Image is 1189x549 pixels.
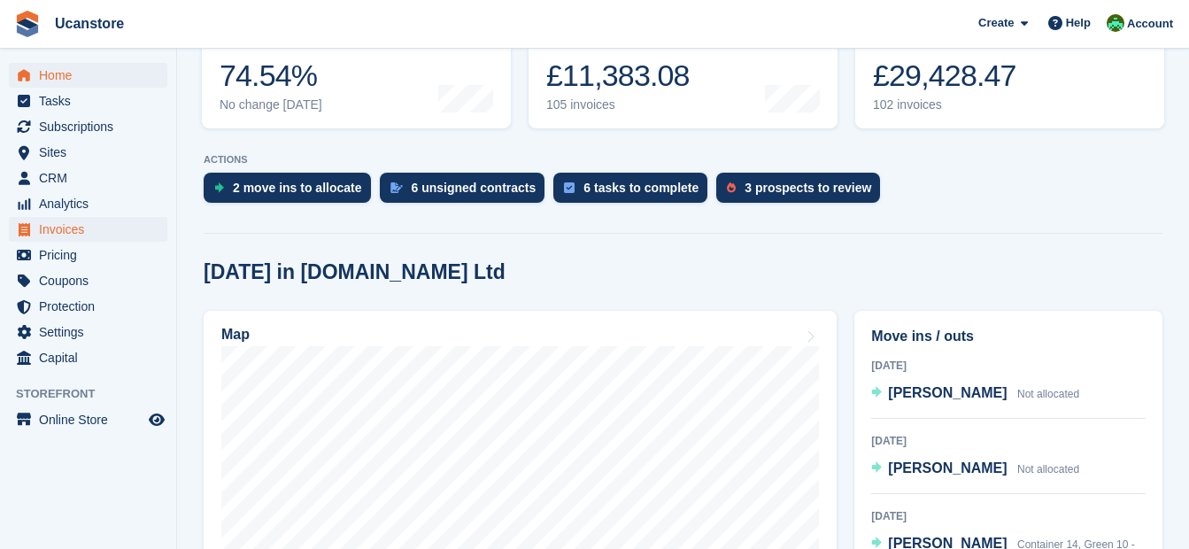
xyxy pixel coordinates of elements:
a: Awaiting payment £29,428.47 102 invoices [855,16,1164,128]
span: Not allocated [1017,463,1079,476]
a: menu [9,114,167,139]
a: menu [9,268,167,293]
div: No change [DATE] [220,97,322,112]
span: Protection [39,294,145,319]
div: [DATE] [871,433,1146,449]
a: Ucanstore [48,9,131,38]
img: move_ins_to_allocate_icon-fdf77a2bb77ea45bf5b3d319d69a93e2d87916cf1d5bf7949dd705db3b84f3ca.svg [214,182,224,193]
a: 3 prospects to review [716,173,889,212]
div: 2 move ins to allocate [233,181,362,195]
span: Account [1127,15,1173,33]
h2: [DATE] in [DOMAIN_NAME] Ltd [204,260,506,284]
img: prospect-51fa495bee0391a8d652442698ab0144808aea92771e9ea1ae160a38d050c398.svg [727,182,736,193]
span: Storefront [16,385,176,403]
img: Leanne Tythcott [1107,14,1124,32]
div: 3 prospects to review [745,181,871,195]
span: Invoices [39,217,145,242]
span: CRM [39,166,145,190]
span: Tasks [39,89,145,113]
img: stora-icon-8386f47178a22dfd0bd8f6a31ec36ba5ce8667c1dd55bd0f319d3a0aa187defe.svg [14,11,41,37]
span: Settings [39,320,145,344]
a: menu [9,191,167,216]
span: Not allocated [1017,388,1079,400]
div: 102 invoices [873,97,1016,112]
span: Home [39,63,145,88]
span: [PERSON_NAME] [888,385,1007,400]
span: Sites [39,140,145,165]
a: menu [9,345,167,370]
a: [PERSON_NAME] Not allocated [871,383,1079,406]
a: Preview store [146,409,167,430]
div: £11,383.08 [546,58,690,94]
a: 6 unsigned contracts [380,173,554,212]
a: menu [9,407,167,432]
span: [PERSON_NAME] [888,460,1007,476]
span: Online Store [39,407,145,432]
img: task-75834270c22a3079a89374b754ae025e5fb1db73e45f91037f5363f120a921f8.svg [564,182,575,193]
a: menu [9,243,167,267]
a: 6 tasks to complete [553,173,716,212]
div: £29,428.47 [873,58,1016,94]
div: 6 tasks to complete [583,181,699,195]
a: menu [9,294,167,319]
div: [DATE] [871,358,1146,374]
div: [DATE] [871,508,1146,524]
a: menu [9,166,167,190]
h2: Map [221,327,250,343]
span: Subscriptions [39,114,145,139]
p: ACTIONS [204,154,1162,166]
span: Coupons [39,268,145,293]
img: contract_signature_icon-13c848040528278c33f63329250d36e43548de30e8caae1d1a13099fd9432cc5.svg [390,182,403,193]
a: 2 move ins to allocate [204,173,380,212]
a: menu [9,89,167,113]
a: menu [9,63,167,88]
a: menu [9,140,167,165]
div: 6 unsigned contracts [412,181,537,195]
div: 74.54% [220,58,322,94]
div: 105 invoices [546,97,690,112]
span: Create [978,14,1014,32]
h2: Move ins / outs [871,326,1146,347]
a: menu [9,320,167,344]
a: Month-to-date sales £11,383.08 105 invoices [529,16,838,128]
a: [PERSON_NAME] Not allocated [871,458,1079,481]
a: Occupancy 74.54% No change [DATE] [202,16,511,128]
a: menu [9,217,167,242]
span: Help [1066,14,1091,32]
span: Pricing [39,243,145,267]
span: Analytics [39,191,145,216]
span: Capital [39,345,145,370]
